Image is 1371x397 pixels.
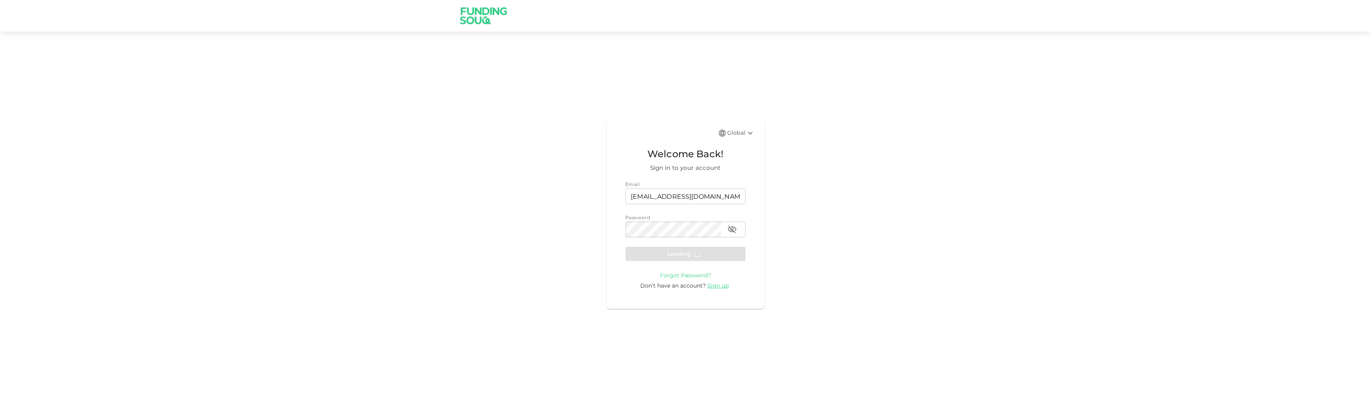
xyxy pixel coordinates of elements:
[626,181,640,187] span: Email
[728,128,755,138] div: Global
[660,272,711,279] span: Forgot Password?
[708,282,729,289] span: Sign up
[626,147,746,162] span: Welcome Back!
[641,282,706,289] span: Don’t have an account?
[626,163,746,173] span: Sign in to your account
[626,222,721,237] input: password
[626,188,746,204] input: email
[660,271,711,279] a: Forgot Password?
[626,214,651,220] span: Password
